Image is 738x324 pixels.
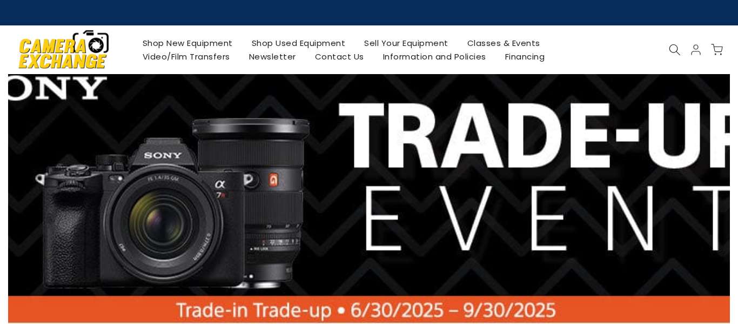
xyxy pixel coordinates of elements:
a: Contact Us [305,50,373,63]
a: Shop Used Equipment [242,36,355,50]
a: Shop New Equipment [133,36,242,50]
a: Information and Policies [373,50,495,63]
a: Newsletter [239,50,305,63]
a: Video/Film Transfers [133,50,239,63]
a: Sell Your Equipment [355,36,458,50]
a: Classes & Events [458,36,549,50]
a: Financing [495,50,554,63]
